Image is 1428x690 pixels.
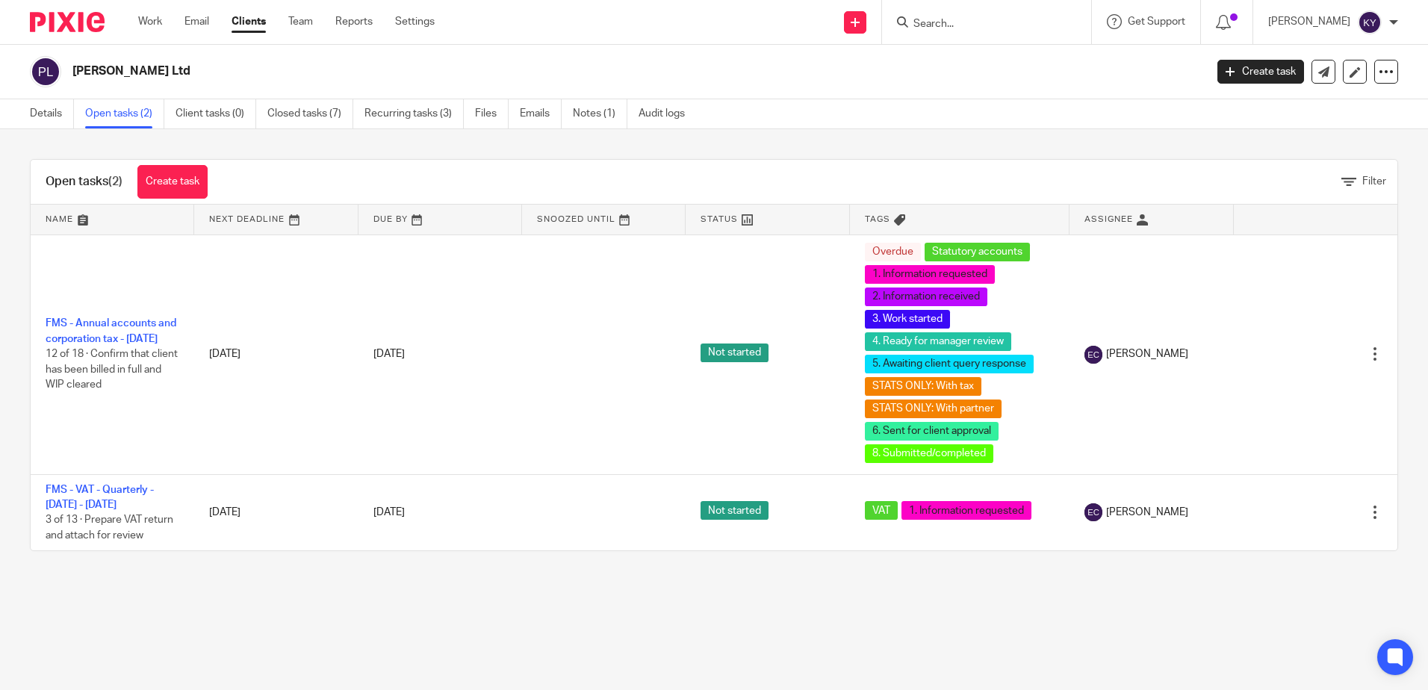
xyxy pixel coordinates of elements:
[46,318,176,344] a: FMS - Annual accounts and corporation tax - [DATE]
[364,99,464,128] a: Recurring tasks (3)
[865,310,950,329] span: 3. Work started
[865,501,898,520] span: VAT
[194,234,358,474] td: [DATE]
[865,377,981,396] span: STATS ONLY: With tax
[335,14,373,29] a: Reports
[865,444,993,463] span: 8. Submitted/completed
[288,14,313,29] a: Team
[865,215,890,223] span: Tags
[1268,14,1350,29] p: [PERSON_NAME]
[138,14,162,29] a: Work
[865,287,987,306] span: 2. Information received
[701,215,738,223] span: Status
[912,18,1046,31] input: Search
[30,99,74,128] a: Details
[373,349,405,359] span: [DATE]
[865,355,1034,373] span: 5. Awaiting client query response
[395,14,435,29] a: Settings
[925,243,1030,261] span: Statutory accounts
[46,349,178,390] span: 12 of 18 · Confirm that client has been billed in full and WIP cleared
[701,501,769,520] span: Not started
[46,515,173,541] span: 3 of 13 · Prepare VAT return and attach for review
[72,63,970,79] h2: [PERSON_NAME] Ltd
[573,99,627,128] a: Notes (1)
[30,12,105,32] img: Pixie
[108,175,122,187] span: (2)
[537,215,615,223] span: Snoozed Until
[639,99,696,128] a: Audit logs
[1128,16,1185,27] span: Get Support
[1358,10,1382,34] img: svg%3E
[176,99,256,128] a: Client tasks (0)
[373,507,405,517] span: [DATE]
[865,265,995,284] span: 1. Information requested
[901,501,1031,520] span: 1. Information requested
[1362,176,1386,187] span: Filter
[1106,346,1188,361] span: [PERSON_NAME]
[865,400,1002,418] span: STATS ONLY: With partner
[1084,346,1102,364] img: svg%3E
[232,14,266,29] a: Clients
[701,344,769,362] span: Not started
[520,99,562,128] a: Emails
[267,99,353,128] a: Closed tasks (7)
[46,174,122,190] h1: Open tasks
[30,56,61,87] img: svg%3E
[46,485,154,510] a: FMS - VAT - Quarterly - [DATE] - [DATE]
[865,422,999,441] span: 6. Sent for client approval
[137,165,208,199] a: Create task
[1106,505,1188,520] span: [PERSON_NAME]
[475,99,509,128] a: Files
[85,99,164,128] a: Open tasks (2)
[194,474,358,550] td: [DATE]
[1084,503,1102,521] img: svg%3E
[865,332,1011,351] span: 4. Ready for manager review
[865,243,921,261] span: Overdue
[184,14,209,29] a: Email
[1217,60,1304,84] a: Create task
